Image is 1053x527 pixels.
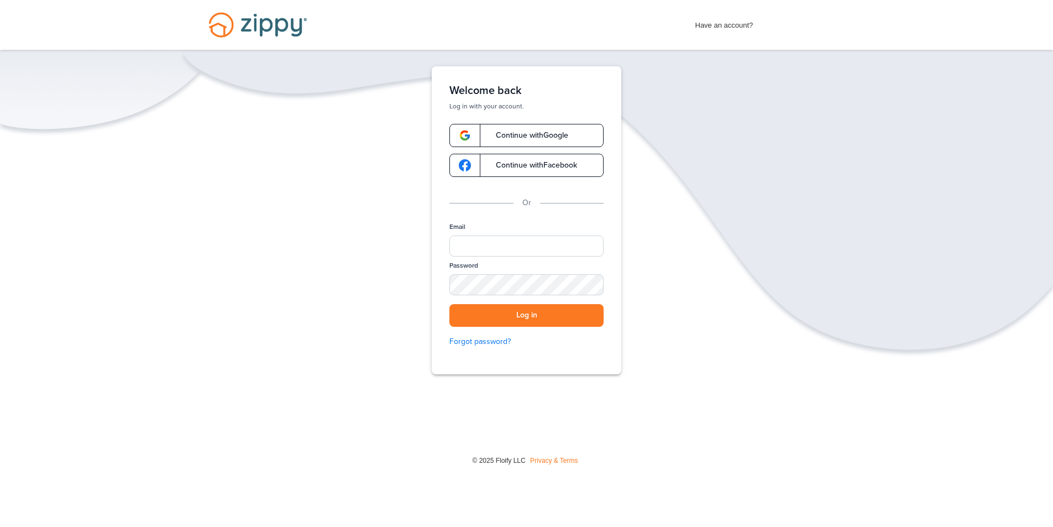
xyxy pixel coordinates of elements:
[695,14,753,32] span: Have an account?
[530,457,578,465] a: Privacy & Terms
[1022,501,1050,524] img: Back to Top
[522,197,531,209] p: Or
[459,129,471,142] img: google-logo
[449,274,604,295] input: Password
[449,124,604,147] a: google-logoContinue withGoogle
[449,154,604,177] a: google-logoContinue withFacebook
[485,132,568,139] span: Continue with Google
[449,236,604,257] input: Email
[449,336,604,348] a: Forgot password?
[449,304,604,327] button: Log in
[449,84,604,97] h1: Welcome back
[449,261,478,270] label: Password
[459,159,471,171] img: google-logo
[449,102,604,111] p: Log in with your account.
[472,457,525,465] span: © 2025 Floify LLC
[449,222,465,232] label: Email
[485,161,577,169] span: Continue with Facebook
